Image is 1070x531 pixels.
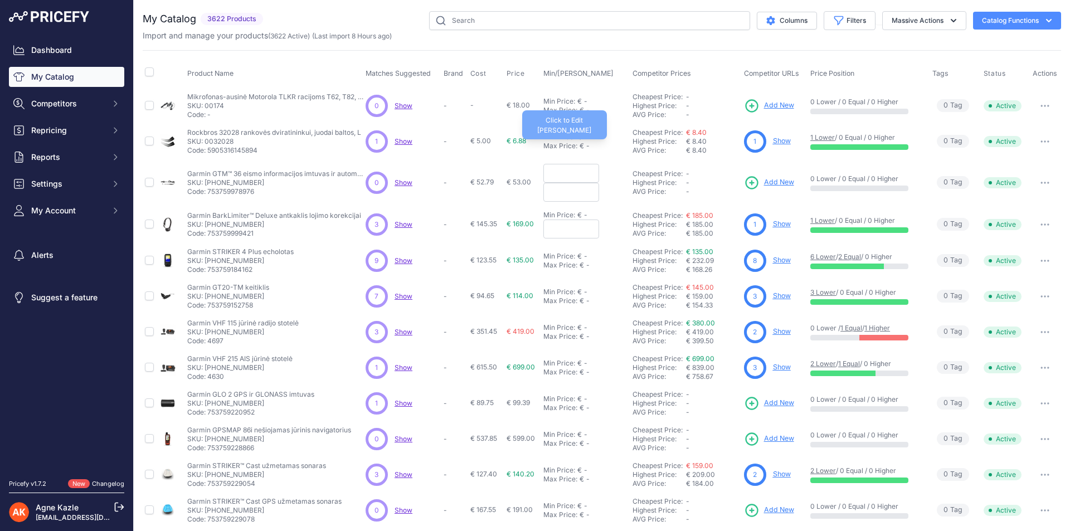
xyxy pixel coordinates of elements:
div: € [577,211,582,220]
span: - [470,101,474,109]
p: - [444,363,466,372]
button: Catalog Functions [973,12,1061,30]
p: Garmin GT20-TM keitiklis [187,283,269,292]
a: Show [395,399,412,407]
span: 1 [753,220,756,230]
p: Code: 753759152758 [187,301,269,310]
a: Show [395,137,412,145]
span: - [686,399,689,407]
a: Cheapest Price: [633,461,683,470]
p: Code: 753759999421 [187,229,361,238]
span: 0 [943,327,948,337]
p: / 0 Equal / 0 Higher [810,133,921,142]
span: 1 [375,363,378,373]
div: AVG Price: [633,110,686,119]
span: - [686,187,689,196]
p: Garmin GLO 2 GPS ir GLONASS imtuvas [187,390,314,399]
span: Active [984,327,1022,338]
span: € 135.00 [507,256,534,264]
p: Rockbros 32028 rankovės dviratininkui, juodai baltos, L [187,128,361,137]
p: Garmin GTM™ 36 eismo informacijos imtuvas ir automobilinis maitinimo kabelis [187,169,366,178]
span: Add New [764,505,794,515]
span: - [686,178,689,187]
span: 3 [753,363,757,373]
span: € 169.00 [507,220,534,228]
span: 7 [374,291,378,301]
span: Show [395,101,412,110]
span: 3622 Products [201,13,263,26]
span: 0 [943,219,948,230]
button: Filters [824,11,876,30]
div: - [582,288,587,296]
a: Show [773,363,791,371]
a: € 699.00 [686,354,714,363]
p: SKU: [PHONE_NUMBER] [187,399,314,408]
button: Columns [757,12,817,30]
span: 0 [374,178,379,188]
div: Min Price: [543,359,575,368]
a: Show [395,178,412,187]
div: Min Price: [543,211,575,220]
span: Active [984,177,1022,188]
span: € 18.00 [507,101,530,109]
div: Highest Price: [633,137,686,146]
div: € 758.67 [686,372,740,381]
span: 9 [374,256,378,266]
div: Max Price: [543,403,577,412]
div: Max Price: [543,368,577,377]
span: Status [984,69,1006,78]
div: € [577,252,582,261]
span: Active [984,291,1022,302]
a: Cheapest Price: [633,247,683,256]
div: € 185.00 [686,229,740,238]
div: € [580,403,584,412]
span: Tag [937,218,969,231]
a: Cheapest Price: [633,319,683,327]
span: 1 [753,137,756,147]
p: / 0 Equal / 0 Higher [810,288,921,297]
span: - [686,390,689,398]
span: 0 [943,177,948,188]
a: Show [395,363,412,372]
a: 1 Lower [810,216,835,225]
span: 0 [943,136,948,147]
a: Show [395,328,412,336]
span: - [686,101,689,110]
span: - [686,169,689,178]
div: € [577,97,582,106]
div: Min Price: [543,323,575,332]
p: Code: 4630 [187,372,293,381]
p: - [444,292,466,301]
div: - [582,252,587,261]
div: - [584,106,590,115]
p: Garmin VHF 215 AIS jūrinė stotelė [187,354,293,363]
span: 8 [753,256,757,266]
p: - [444,256,466,265]
div: - [582,394,587,403]
div: AVG Price: [633,372,686,381]
p: SKU: 0032028 [187,137,361,146]
a: Show [395,292,412,300]
span: Competitors [31,98,104,109]
span: 1 [375,137,378,147]
span: € 145.35 [470,220,497,228]
button: My Account [9,201,124,221]
p: SKU: [PHONE_NUMBER] [187,328,299,337]
p: SKU: [PHONE_NUMBER] [187,363,293,372]
p: / / 0 Higher [810,252,921,261]
span: ( ) [268,32,310,40]
div: € 399.50 [686,337,740,345]
div: € 8.40 [686,146,740,155]
span: € 94.65 [470,291,494,300]
span: € 232.09 [686,256,714,265]
a: Show [773,470,791,478]
a: Add New [744,431,794,447]
span: Show [395,435,412,443]
span: Active [984,136,1022,147]
a: 2 Lower [810,359,836,368]
span: Add New [764,398,794,408]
